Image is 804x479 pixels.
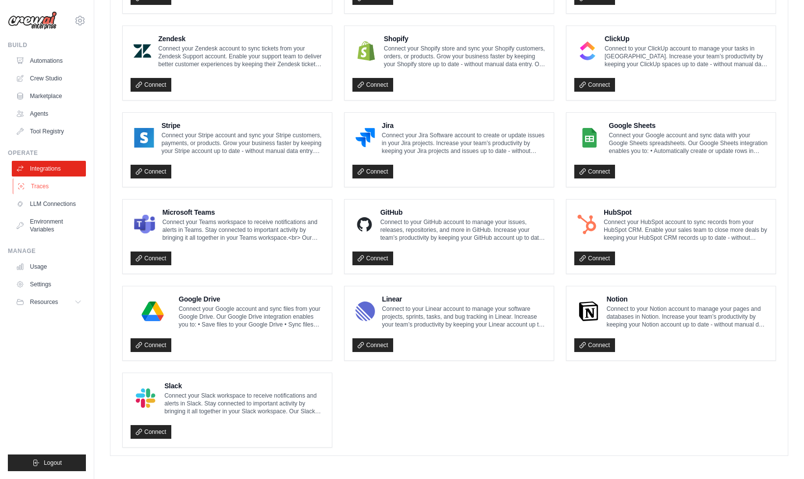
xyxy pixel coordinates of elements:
[352,338,393,352] a: Connect
[8,149,86,157] div: Operate
[605,45,768,68] p: Connect to your ClickUp account to manage your tasks in [GEOGRAPHIC_DATA]. Increase your team’s p...
[134,41,151,61] img: Zendesk Logo
[355,41,377,61] img: Shopify Logo
[577,215,597,234] img: HubSpot Logo
[384,45,546,68] p: Connect your Shopify store and sync your Shopify customers, orders, or products. Grow your busine...
[604,218,768,242] p: Connect your HubSpot account to sync records from your HubSpot CRM. Enable your sales team to clo...
[574,165,615,178] a: Connect
[12,294,86,310] button: Resources
[605,34,768,44] h4: ClickUp
[609,121,768,130] h4: Google Sheets
[131,165,171,178] a: Connect
[44,459,62,467] span: Logout
[352,165,393,178] a: Connect
[131,338,171,352] a: Connect
[30,298,58,306] span: Resources
[12,124,86,139] a: Tool Registry
[609,131,768,155] p: Connect your Google account and sync data with your Google Sheets spreadsheets. Our Google Sheets...
[158,34,324,44] h4: Zendesk
[8,41,86,49] div: Build
[352,252,393,265] a: Connect
[607,294,768,304] h4: Notion
[12,196,86,212] a: LLM Connections
[131,425,171,439] a: Connect
[382,121,546,130] h4: Jira
[179,305,324,328] p: Connect your Google account and sync files from your Google Drive. Our Google Drive integration e...
[162,207,324,217] h4: Microsoft Teams
[12,214,86,237] a: Environment Variables
[161,131,324,155] p: Connect your Stripe account and sync your Stripe customers, payments, or products. Grow your busi...
[134,388,158,408] img: Slack Logo
[607,305,768,328] p: Connect to your Notion account to manage your pages and databases in Notion. Increase your team’s...
[355,302,375,321] img: Linear Logo
[13,178,87,194] a: Traces
[12,71,86,86] a: Crew Studio
[384,34,546,44] h4: Shopify
[161,121,324,130] h4: Stripe
[164,381,324,391] h4: Slack
[577,128,602,148] img: Google Sheets Logo
[12,88,86,104] a: Marketplace
[380,207,546,217] h4: GitHub
[355,128,375,148] img: Jira Logo
[158,45,324,68] p: Connect your Zendesk account to sync tickets from your Zendesk Support account. Enable your suppo...
[574,338,615,352] a: Connect
[382,294,546,304] h4: Linear
[382,305,546,328] p: Connect to your Linear account to manage your software projects, sprints, tasks, and bug tracking...
[131,252,171,265] a: Connect
[12,259,86,275] a: Usage
[604,207,768,217] h4: HubSpot
[352,78,393,92] a: Connect
[164,392,324,415] p: Connect your Slack workspace to receive notifications and alerts in Slack. Stay connected to impo...
[574,252,615,265] a: Connect
[380,218,546,242] p: Connect to your GitHub account to manage your issues, releases, repositories, and more in GitHub....
[12,161,86,176] a: Integrations
[574,78,615,92] a: Connect
[162,218,324,242] p: Connect your Teams workspace to receive notifications and alerts in Teams. Stay connected to impo...
[12,106,86,122] a: Agents
[577,302,600,321] img: Notion Logo
[8,247,86,255] div: Manage
[8,454,86,471] button: Logout
[134,215,156,234] img: Microsoft Teams Logo
[12,277,86,292] a: Settings
[134,128,155,148] img: Stripe Logo
[131,78,171,92] a: Connect
[179,294,324,304] h4: Google Drive
[8,11,57,30] img: Logo
[355,215,374,234] img: GitHub Logo
[134,302,172,321] img: Google Drive Logo
[577,41,598,61] img: ClickUp Logo
[12,53,86,69] a: Automations
[382,131,546,155] p: Connect your Jira Software account to create or update issues in your Jira projects. Increase you...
